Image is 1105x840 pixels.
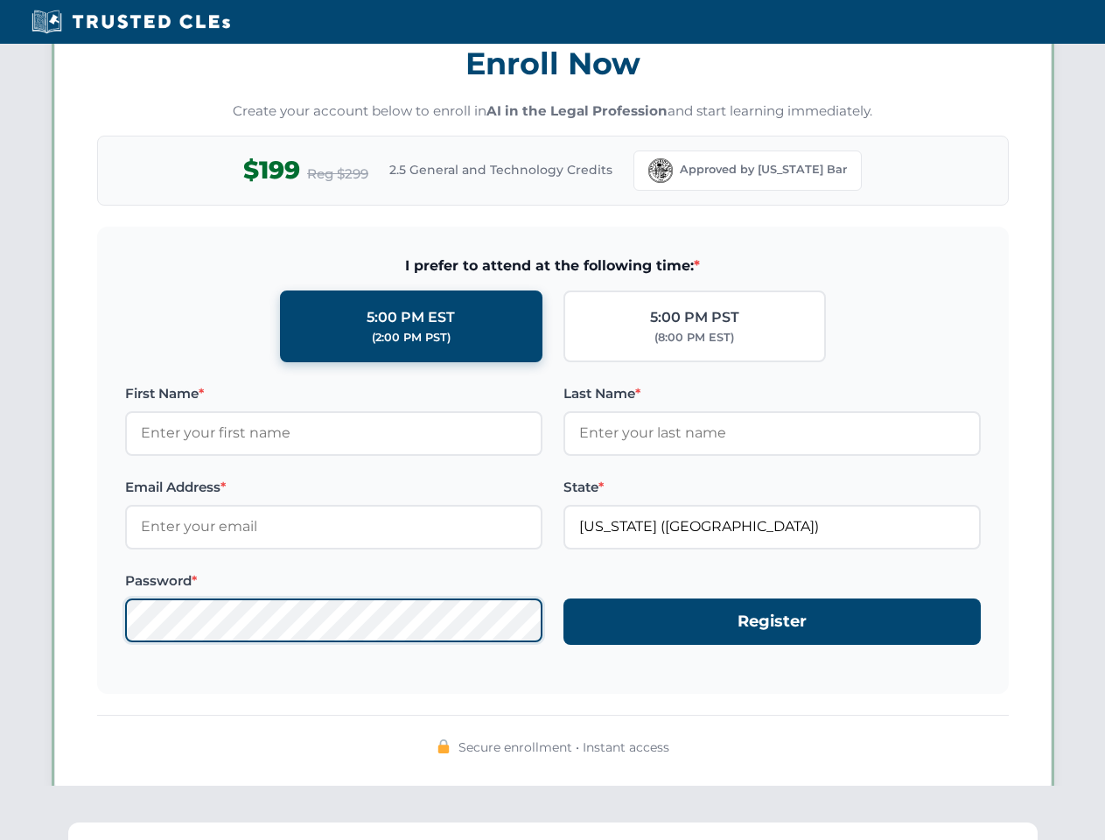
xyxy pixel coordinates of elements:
[458,738,669,757] span: Secure enrollment • Instant access
[125,570,542,591] label: Password
[650,306,739,329] div: 5:00 PM PST
[125,255,981,277] span: I prefer to attend at the following time:
[486,102,668,119] strong: AI in the Legal Profession
[437,739,451,753] img: 🔒
[563,383,981,404] label: Last Name
[372,329,451,346] div: (2:00 PM PST)
[648,158,673,183] img: Florida Bar
[125,505,542,549] input: Enter your email
[125,383,542,404] label: First Name
[563,598,981,645] button: Register
[26,9,235,35] img: Trusted CLEs
[307,164,368,185] span: Reg $299
[367,306,455,329] div: 5:00 PM EST
[389,160,612,179] span: 2.5 General and Technology Credits
[563,411,981,455] input: Enter your last name
[563,505,981,549] input: Florida (FL)
[563,477,981,498] label: State
[97,101,1009,122] p: Create your account below to enroll in and start learning immediately.
[243,150,300,190] span: $199
[125,411,542,455] input: Enter your first name
[97,36,1009,91] h3: Enroll Now
[680,161,847,178] span: Approved by [US_STATE] Bar
[654,329,734,346] div: (8:00 PM EST)
[125,477,542,498] label: Email Address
